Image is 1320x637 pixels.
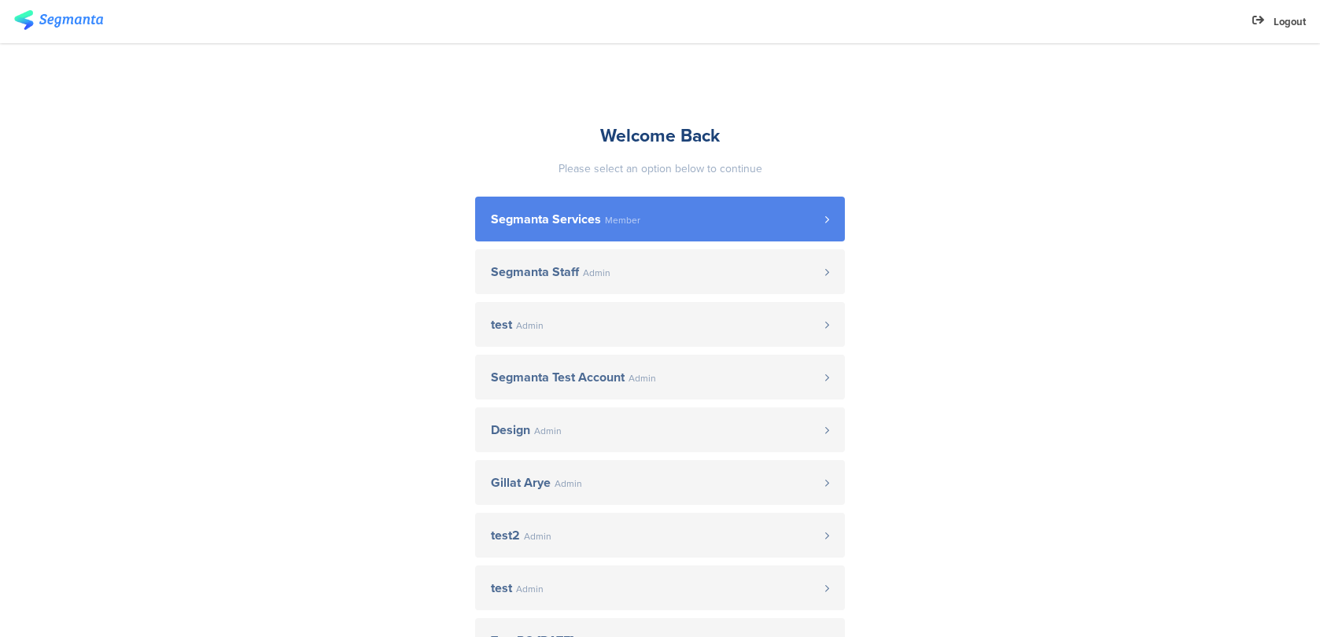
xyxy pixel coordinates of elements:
img: segmanta logo [14,10,103,30]
span: test2 [491,529,520,542]
a: test Admin [475,302,845,347]
span: test [491,318,512,331]
a: Segmanta Services Member [475,197,845,241]
a: Segmanta Test Account Admin [475,355,845,400]
span: Segmanta Test Account [491,371,625,384]
span: Admin [524,532,551,541]
span: Admin [583,268,610,278]
a: Design Admin [475,407,845,452]
span: Admin [516,584,544,594]
span: test [491,582,512,595]
span: Admin [555,479,582,488]
a: test2 Admin [475,513,845,558]
div: Welcome Back [475,122,845,149]
span: Segmanta Staff [491,266,579,278]
a: Gillat Arye Admin [475,460,845,505]
span: Admin [534,426,562,436]
a: test Admin [475,565,845,610]
span: Gillat Arye [491,477,551,489]
span: Design [491,424,530,436]
span: Admin [629,374,656,383]
span: Logout [1274,14,1306,29]
span: Segmanta Services [491,213,601,226]
span: Member [605,215,640,225]
span: Admin [516,321,544,330]
div: Please select an option below to continue [475,160,845,177]
a: Segmanta Staff Admin [475,249,845,294]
